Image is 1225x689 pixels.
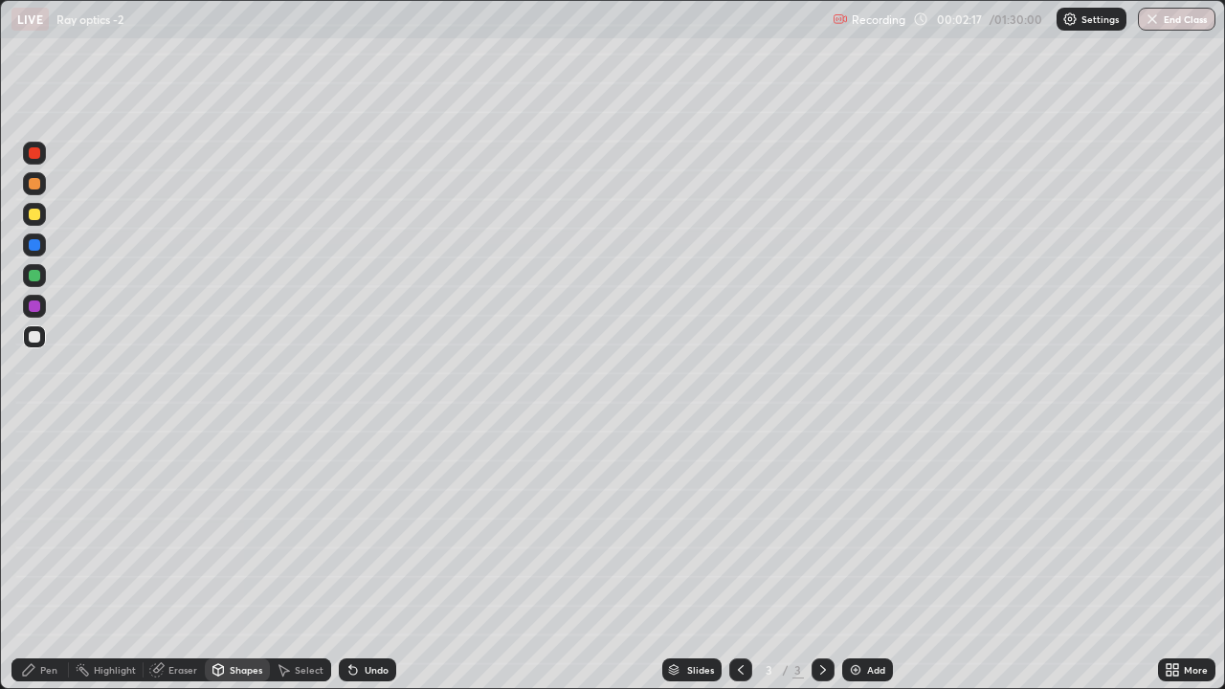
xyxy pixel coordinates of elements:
div: Eraser [168,665,197,675]
div: 3 [792,661,804,678]
p: Settings [1081,14,1119,24]
div: 3 [760,664,779,676]
img: class-settings-icons [1062,11,1078,27]
div: More [1184,665,1208,675]
div: Shapes [230,665,262,675]
div: Undo [365,665,389,675]
img: end-class-cross [1145,11,1160,27]
button: End Class [1138,8,1215,31]
p: LIVE [17,11,43,27]
div: Add [867,665,885,675]
p: Recording [852,12,905,27]
div: Highlight [94,665,136,675]
div: Pen [40,665,57,675]
img: add-slide-button [848,662,863,678]
img: recording.375f2c34.svg [833,11,848,27]
div: Slides [687,665,714,675]
div: / [783,664,789,676]
p: Ray optics -2 [56,11,123,27]
div: Select [295,665,323,675]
